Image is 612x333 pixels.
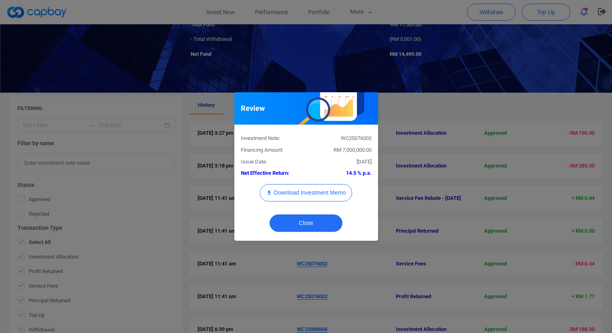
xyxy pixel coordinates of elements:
div: Net Effective Return: [235,169,306,178]
div: [DATE] [306,158,378,166]
div: WC25076002 [306,134,378,143]
div: Investment Note: [235,134,306,143]
span: RM 7,000,000.00 [334,147,372,153]
div: Financing Amount: [235,146,306,155]
button: Download Investment Memo [260,184,352,201]
h5: Review [241,104,265,113]
button: Close [270,214,342,232]
div: 14.5 % p.a. [306,169,378,178]
div: Issue Date: [235,158,306,166]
